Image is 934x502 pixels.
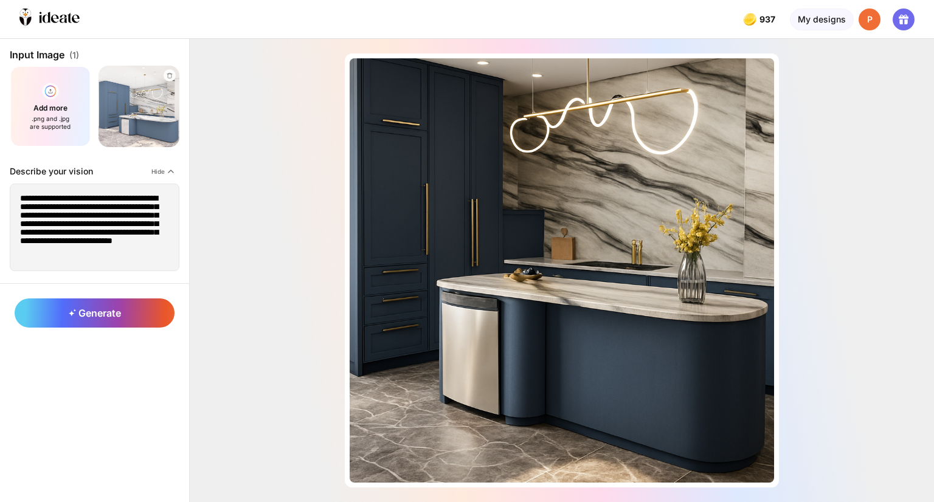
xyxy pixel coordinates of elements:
span: (1) [69,50,79,60]
div: P [859,9,880,30]
div: Input Image [10,49,179,61]
span: 937 [759,15,778,24]
span: Generate [69,307,121,319]
div: My designs [790,9,854,30]
span: Hide [151,168,165,175]
div: Describe your vision [10,166,93,176]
